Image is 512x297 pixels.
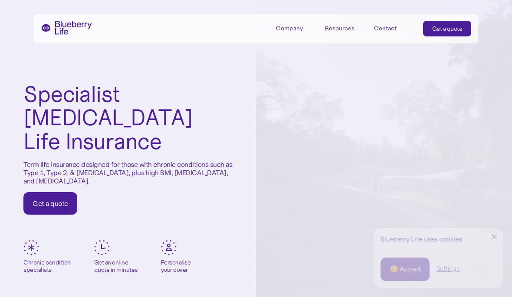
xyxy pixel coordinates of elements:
div: Chronic condition specialists [23,259,71,274]
div: Get a quote [432,24,463,33]
div: Blueberry Life uses cookies [381,235,496,243]
div: Resources [325,21,364,35]
div: Resources [325,25,354,32]
div: Get an online quote in minutes [94,259,138,274]
a: Settings [437,264,459,274]
a: Close Cookie Popup [486,228,503,245]
a: home [41,21,92,35]
h1: Specialist [MEDICAL_DATA] Life Insurance [23,82,233,153]
a: 🍪 Accept [381,258,430,281]
a: Contact [374,21,413,35]
p: Term life insurance designed for those with chronic conditions such as Type 1, Type 2, & [MEDICAL... [23,160,233,186]
div: Company [276,25,303,32]
a: Get a quote [423,21,472,36]
div: Contact [374,25,397,32]
div: 🍪 Accept [390,264,420,274]
div: Get a quote [33,199,68,208]
a: Get a quote [23,192,77,215]
div: Company [276,21,315,35]
div: Personalise your cover [161,259,191,274]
